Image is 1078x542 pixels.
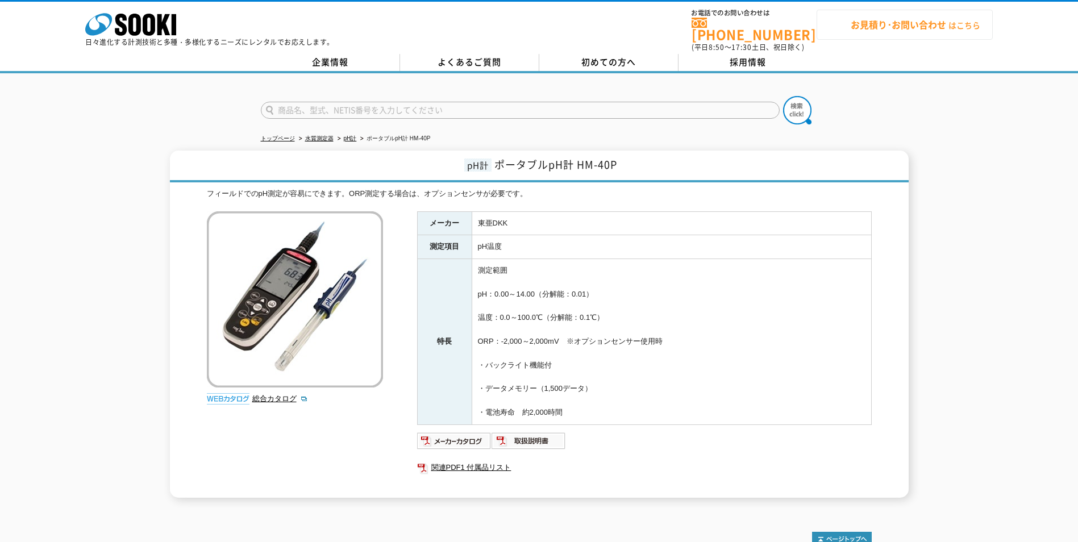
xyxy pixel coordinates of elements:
[492,432,566,450] img: 取扱説明書
[417,211,472,235] th: メーカー
[261,102,780,119] input: 商品名、型式、NETIS番号を入力してください
[783,96,811,124] img: btn_search.png
[207,393,249,405] img: webカタログ
[472,235,871,259] td: pH温度
[417,439,492,448] a: メーカーカタログ
[305,135,334,141] a: 水質測定器
[539,54,679,71] a: 初めての方へ
[494,157,617,172] span: ポータブルpH計 HM-40P
[692,42,804,52] span: (平日 ～ 土日、祝日除く)
[851,18,946,31] strong: お見積り･お問い合わせ
[731,42,752,52] span: 17:30
[400,54,539,71] a: よくあるご質問
[207,188,872,200] div: フィールドでのpH測定が容易にできます。ORP測定する場合は、オプションセンサが必要です。
[417,432,492,450] img: メーカーカタログ
[472,211,871,235] td: 東亜DKK
[358,133,430,145] li: ポータブルpH計 HM-40P
[817,10,993,40] a: お見積り･お問い合わせはこちら
[828,16,980,34] span: はこちら
[85,39,334,45] p: 日々進化する計測技術と多種・多様化するニーズにレンタルでお応えします。
[417,259,472,424] th: 特長
[344,135,357,141] a: pH計
[261,54,400,71] a: 企業情報
[261,135,295,141] a: トップページ
[679,54,818,71] a: 採用情報
[417,235,472,259] th: 測定項目
[492,439,566,448] a: 取扱説明書
[692,10,817,16] span: お電話でのお問い合わせは
[709,42,725,52] span: 8:50
[692,18,817,41] a: [PHONE_NUMBER]
[472,259,871,424] td: 測定範囲 pH：0.00～14.00（分解能：0.01） 温度：0.0～100.0℃（分解能：0.1℃） ORP：-2,000～2,000mV ※オプションセンサー使用時 ・バックライト機能付 ...
[464,159,492,172] span: pH計
[417,460,872,475] a: 関連PDF1 付属品リスト
[207,211,383,387] img: ポータブルpH計 HM-40P
[581,56,636,68] span: 初めての方へ
[252,394,308,403] a: 総合カタログ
